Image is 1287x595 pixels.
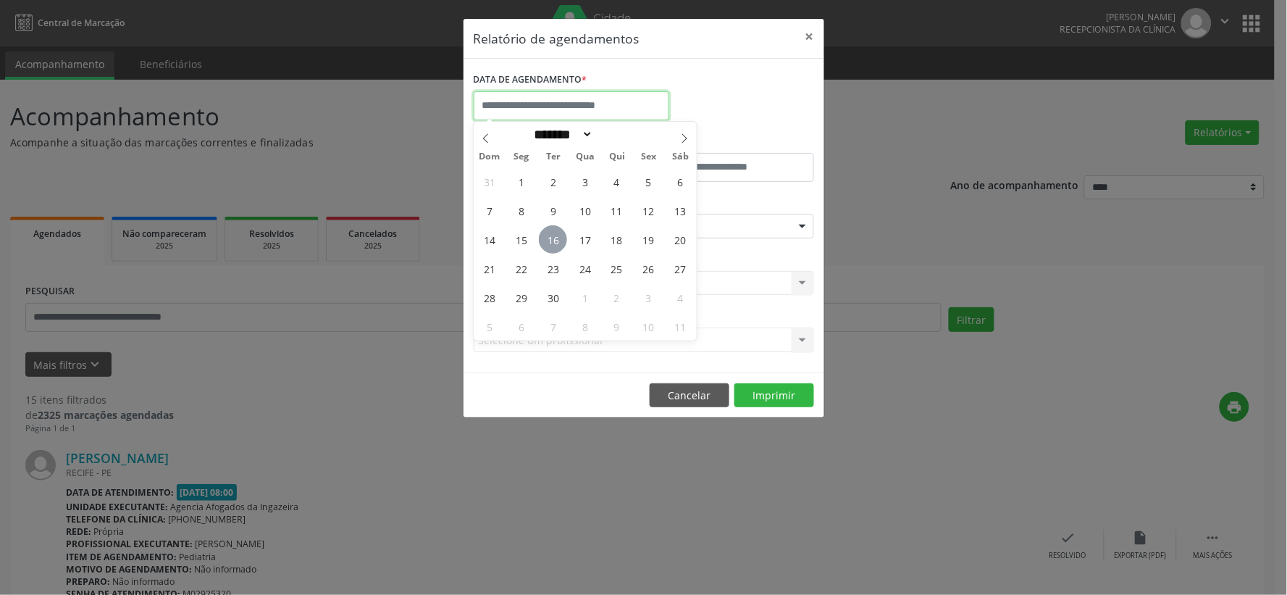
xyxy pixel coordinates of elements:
[666,283,695,312] span: Outubro 4, 2025
[474,69,587,91] label: DATA DE AGENDAMENTO
[571,225,599,254] span: Setembro 17, 2025
[634,167,663,196] span: Setembro 5, 2025
[571,254,599,283] span: Setembro 24, 2025
[601,152,633,162] span: Qui
[539,283,567,312] span: Setembro 30, 2025
[634,196,663,225] span: Setembro 12, 2025
[603,312,631,341] span: Outubro 9, 2025
[634,254,663,283] span: Setembro 26, 2025
[666,225,695,254] span: Setembro 20, 2025
[539,167,567,196] span: Setembro 2, 2025
[507,254,535,283] span: Setembro 22, 2025
[474,29,640,48] h5: Relatório de agendamentos
[650,383,729,408] button: Cancelar
[507,167,535,196] span: Setembro 1, 2025
[666,167,695,196] span: Setembro 6, 2025
[539,225,567,254] span: Setembro 16, 2025
[571,167,599,196] span: Setembro 3, 2025
[537,152,569,162] span: Ter
[647,130,814,153] label: ATÉ
[507,283,535,312] span: Setembro 29, 2025
[539,254,567,283] span: Setembro 23, 2025
[475,312,503,341] span: Outubro 5, 2025
[666,196,695,225] span: Setembro 13, 2025
[571,283,599,312] span: Outubro 1, 2025
[593,127,641,142] input: Year
[507,312,535,341] span: Outubro 6, 2025
[634,312,663,341] span: Outubro 10, 2025
[475,196,503,225] span: Setembro 7, 2025
[475,225,503,254] span: Setembro 14, 2025
[475,167,503,196] span: Agosto 31, 2025
[529,127,593,142] select: Month
[603,225,631,254] span: Setembro 18, 2025
[665,152,697,162] span: Sáb
[603,283,631,312] span: Outubro 2, 2025
[634,225,663,254] span: Setembro 19, 2025
[475,283,503,312] span: Setembro 28, 2025
[506,152,537,162] span: Seg
[603,196,631,225] span: Setembro 11, 2025
[474,152,506,162] span: Dom
[569,152,601,162] span: Qua
[507,225,535,254] span: Setembro 15, 2025
[734,383,814,408] button: Imprimir
[539,312,567,341] span: Outubro 7, 2025
[603,254,631,283] span: Setembro 25, 2025
[475,254,503,283] span: Setembro 21, 2025
[571,196,599,225] span: Setembro 10, 2025
[539,196,567,225] span: Setembro 9, 2025
[634,283,663,312] span: Outubro 3, 2025
[795,19,824,54] button: Close
[507,196,535,225] span: Setembro 8, 2025
[666,254,695,283] span: Setembro 27, 2025
[571,312,599,341] span: Outubro 8, 2025
[633,152,665,162] span: Sex
[666,312,695,341] span: Outubro 11, 2025
[603,167,631,196] span: Setembro 4, 2025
